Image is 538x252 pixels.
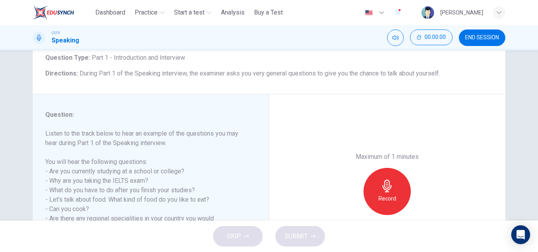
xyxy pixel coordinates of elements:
button: Start a test [171,6,215,20]
button: Analysis [218,6,248,20]
button: Practice [132,6,168,20]
img: ELTC logo [33,5,74,20]
button: Record [364,168,411,215]
span: Practice [135,8,158,17]
img: Profile picture [421,6,434,19]
button: Buy a Test [251,6,286,20]
div: Open Intercom Messenger [511,225,530,244]
a: ELTC logo [33,5,92,20]
img: en [364,10,374,16]
span: Start a test [174,8,204,17]
h6: Directions : [45,69,493,78]
h1: Speaking [52,36,79,45]
div: Mute [387,29,404,46]
span: Buy a Test [254,8,283,17]
h6: Record [378,194,396,203]
h6: Question Type : [45,53,493,63]
span: Part 1 - Introduction and Interview [90,54,185,61]
span: Analysis [221,8,245,17]
span: END SESSION [465,35,499,41]
span: During Part 1 of the Speaking interview, the examiner asks you very general questions to give you... [80,70,440,77]
h6: Question : [45,110,247,120]
button: Dashboard [92,6,128,20]
span: Dashboard [95,8,125,17]
span: CEFR [52,30,60,36]
h6: Listen to the track below to hear an example of the questions you may hear during Part 1 of the S... [45,129,247,233]
button: 00:00:00 [410,29,453,45]
h6: Maximum of 1 minutes [356,152,419,162]
div: [PERSON_NAME] [440,8,483,17]
span: 00:00:00 [425,34,446,40]
button: END SESSION [459,29,505,46]
div: Hide [410,29,453,46]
